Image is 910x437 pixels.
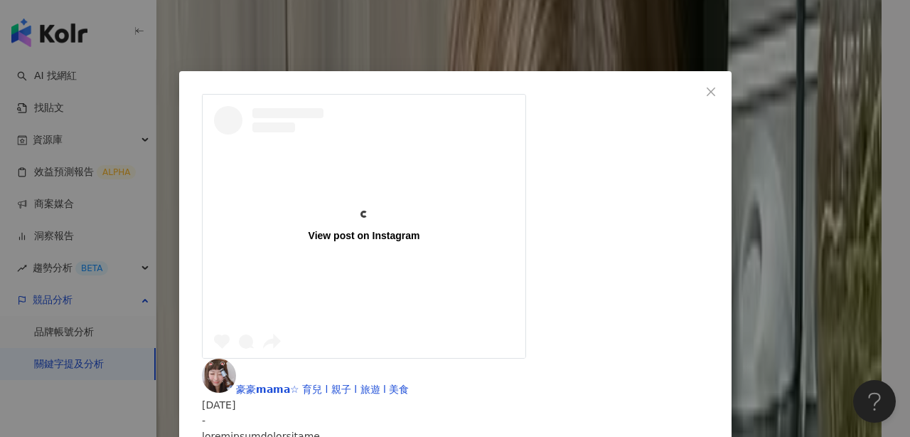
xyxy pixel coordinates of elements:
div: View post on Instagram [308,229,419,242]
button: Close [697,78,725,106]
a: KOL Avatar豪豪𝗺𝗮𝗺𝗮☆ 育兒 l 親子 l 旅遊 l 美食 [202,384,409,395]
img: KOL Avatar [202,359,236,393]
div: [DATE] [202,397,709,413]
a: View post on Instagram [203,95,525,358]
span: 豪豪𝗺𝗮𝗺𝗮☆ 育兒 l 親子 l 旅遊 l 美食 [236,384,409,395]
span: close [705,86,717,98]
